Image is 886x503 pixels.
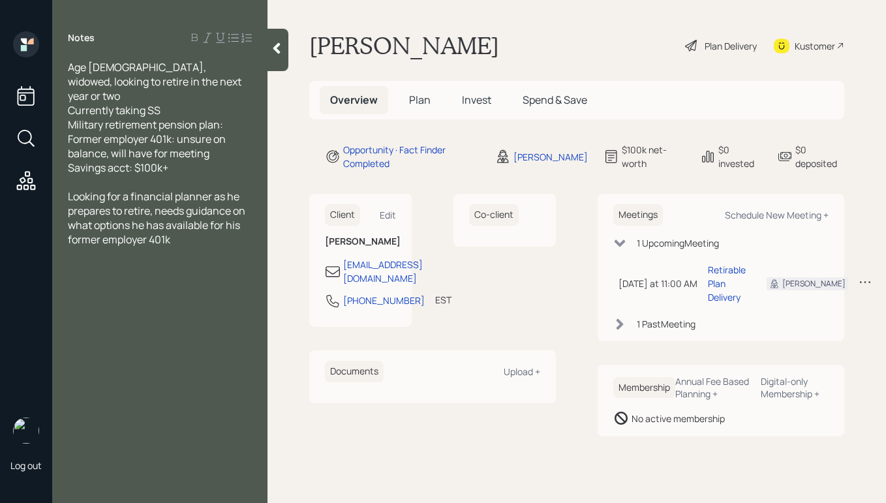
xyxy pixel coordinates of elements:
[705,39,757,53] div: Plan Delivery
[343,294,425,307] div: [PHONE_NUMBER]
[504,365,540,378] div: Upload +
[469,204,519,226] h6: Co-client
[10,459,42,472] div: Log out
[68,31,95,44] label: Notes
[637,317,695,331] div: 1 Past Meeting
[513,150,588,164] div: [PERSON_NAME]
[330,93,378,107] span: Overview
[613,377,675,399] h6: Membership
[435,293,451,307] div: EST
[523,93,587,107] span: Spend & Save
[708,263,746,304] div: Retirable Plan Delivery
[622,143,684,170] div: $100k net-worth
[462,93,491,107] span: Invest
[309,31,499,60] h1: [PERSON_NAME]
[795,143,844,170] div: $0 deposited
[68,189,247,247] span: Looking for a financial planner as he prepares to retire, needs guidance on what options he has a...
[13,418,39,444] img: aleksandra-headshot.png
[325,361,384,382] h6: Documents
[380,209,396,221] div: Edit
[68,60,243,175] span: Age [DEMOGRAPHIC_DATA], widowed, looking to retire in the next year or two Currently taking SS Mi...
[725,209,829,221] div: Schedule New Meeting +
[795,39,835,53] div: Kustomer
[343,143,480,170] div: Opportunity · Fact Finder Completed
[325,204,360,226] h6: Client
[675,375,750,400] div: Annual Fee Based Planning +
[637,236,719,250] div: 1 Upcoming Meeting
[613,204,663,226] h6: Meetings
[718,143,761,170] div: $0 invested
[761,375,829,400] div: Digital-only Membership +
[409,93,431,107] span: Plan
[343,258,423,285] div: [EMAIL_ADDRESS][DOMAIN_NAME]
[619,277,697,290] div: [DATE] at 11:00 AM
[325,236,396,247] h6: [PERSON_NAME]
[632,412,725,425] div: No active membership
[782,278,846,290] div: [PERSON_NAME]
